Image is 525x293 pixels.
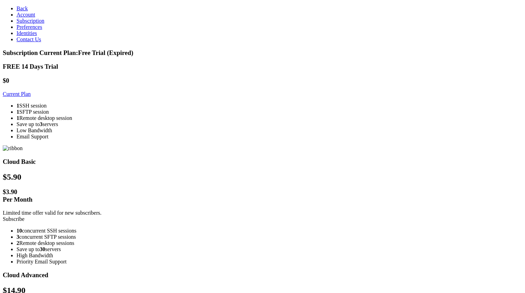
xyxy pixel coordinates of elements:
strong: 3 [17,234,19,240]
li: Remote desktop sessions [17,240,522,246]
li: Remote desktop session [17,115,522,121]
li: Email Support [17,134,522,140]
span: Limited time offer valid for new subscribers. [3,210,101,216]
img: ribbon [3,145,23,151]
h3: FREE 14 Days Trial [3,63,522,70]
a: Identities [17,30,37,36]
li: Save up to servers [17,121,522,127]
strong: 10 [17,228,22,234]
a: Preferences [17,24,42,30]
a: Subscription [17,18,44,24]
li: concurrent SSH sessions [17,228,522,234]
li: Priority Email Support [17,259,522,265]
a: Current Plan [3,91,31,97]
strong: 3 [40,121,43,127]
li: Low Bandwidth [17,127,522,134]
strong: 1 [17,109,19,115]
h1: $ 3.90 [3,188,522,203]
h1: $0 [3,77,522,84]
h2: $ 5.90 [3,172,522,182]
a: Account [17,12,35,18]
a: Back [17,5,28,11]
span: Current Plan: Free Trial (Expired) [40,49,133,56]
h3: Cloud Advanced [3,271,522,279]
div: Per Month [3,196,522,203]
li: concurrent SFTP sessions [17,234,522,240]
li: SSH session [17,103,522,109]
h3: Cloud Basic [3,158,522,166]
strong: 30 [40,246,45,252]
strong: 1 [17,103,19,109]
strong: 2 [17,240,19,246]
strong: 1 [17,115,19,121]
a: Contact Us [17,36,41,42]
h3: Subscription [3,49,522,57]
a: Subscribe [3,216,24,222]
li: SFTP session [17,109,522,115]
li: High Bandwidth [17,252,522,259]
li: Save up to servers [17,246,522,252]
